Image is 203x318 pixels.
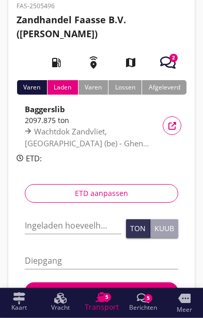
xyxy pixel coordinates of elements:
div: Lossen [108,80,142,95]
div: 5 [103,293,111,301]
div: Kuub [154,225,174,232]
span: Vracht [51,305,70,311]
span: ETD: [26,153,42,163]
button: Ton [126,219,150,238]
div: 5 [144,294,152,302]
span: Kaart [11,305,27,311]
div: Ton [130,225,146,232]
i: map [116,48,145,77]
a: Vracht [40,288,81,316]
strong: Zandhandel Faasse B.V. [17,13,126,26]
p: FAS-2505496 [17,2,186,11]
i: more [178,292,191,305]
button: Kuub [150,219,178,238]
a: Berichten [122,288,164,316]
span: Meer [177,307,192,313]
div: Varen [17,80,47,95]
span: Wachtdok Zandvliet, [GEOGRAPHIC_DATA] (be) - Ghent Dredging (K4800), Gent (be) [25,126,146,160]
span: Transport [85,304,119,311]
a: Transport [81,288,122,316]
div: 2097.875 ton [25,115,149,126]
div: ETD aanpassen [34,188,169,199]
div: Varen [78,80,108,95]
input: Diepgang [25,252,178,269]
h2: ([PERSON_NAME]) [17,13,186,41]
div: Ik ben vol [33,286,170,297]
span: Berichten [129,305,157,311]
div: Afgeleverd [142,80,186,95]
i: emergency_share [79,48,108,77]
strong: Baggerslib [25,104,65,114]
i: local_gas_station [42,48,71,77]
div: 2 [169,54,178,62]
button: ETD aanpassen [25,184,178,203]
a: Baggerslib2097.875 tonWachtdok Zandvliet, [GEOGRAPHIC_DATA] (be) - Ghent Dredging (K4800), Gent (be) [17,103,186,148]
div: Laden [47,80,78,95]
input: Ingeladen hoeveelheid * [25,217,121,234]
button: Ik ben vol [25,282,178,301]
